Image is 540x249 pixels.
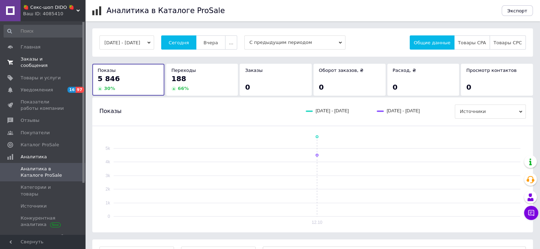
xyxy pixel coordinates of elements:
span: Отзывы [21,117,39,124]
span: 16 [67,87,76,93]
text: 2k [105,187,110,192]
span: 66 % [178,86,189,91]
span: 0 [319,83,324,91]
span: Заказы и сообщения [21,56,66,69]
span: Каталог ProSale [21,142,59,148]
span: Инструменты веб-аналитики [21,233,66,246]
span: Экспорт [507,8,527,13]
div: Ваш ID: 4085410 [23,11,85,17]
span: Показы [99,107,121,115]
span: Главная [21,44,40,50]
button: Товары CPC [490,35,526,50]
span: Сегодня [169,40,189,45]
text: 1k [105,200,110,205]
span: 0 [393,83,398,91]
button: Товары CPA [454,35,490,50]
span: Переходы [171,68,196,73]
span: Источники [21,203,47,209]
span: Заказы [245,68,262,73]
button: Сегодня [161,35,196,50]
h1: Аналитика в Каталоге ProSale [107,6,225,15]
span: Показатели работы компании [21,99,66,112]
span: Уведомления [21,87,53,93]
span: 97 [76,87,84,93]
span: Аналитика [21,154,47,160]
button: Общие данные [410,35,454,50]
span: 🍓 Секс-шоп DIDO 🍓 [23,4,76,11]
span: 0 [245,83,250,91]
span: Покупатели [21,130,50,136]
span: 0 [466,83,471,91]
button: Экспорт [502,5,533,16]
span: Категории и товары [21,184,66,197]
span: Конкурентная аналитика [21,215,66,228]
span: Товары CPC [493,40,522,45]
button: [DATE] - [DATE] [99,35,154,50]
text: 4k [105,159,110,164]
text: 12.10 [312,220,322,225]
span: Товары и услуги [21,75,61,81]
span: ... [229,40,233,45]
span: Показы [98,68,116,73]
span: Аналитика в Каталоге ProSale [21,166,66,179]
span: Товары CPA [458,40,486,45]
span: 5 846 [98,74,120,83]
button: ... [225,35,237,50]
span: 30 % [104,86,115,91]
button: Чат с покупателем [524,206,538,220]
text: 0 [108,214,110,219]
span: Источники [455,104,526,119]
span: Расход, ₴ [393,68,416,73]
text: 3k [105,173,110,178]
span: Оборот заказов, ₴ [319,68,364,73]
button: Вчера [196,35,225,50]
span: Общие данные [414,40,450,45]
span: С предыдущим периодом [244,35,345,50]
text: 5k [105,146,110,151]
input: Поиск [4,25,84,38]
span: Просмотр контактов [466,68,517,73]
span: Вчера [203,40,218,45]
span: 188 [171,74,186,83]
